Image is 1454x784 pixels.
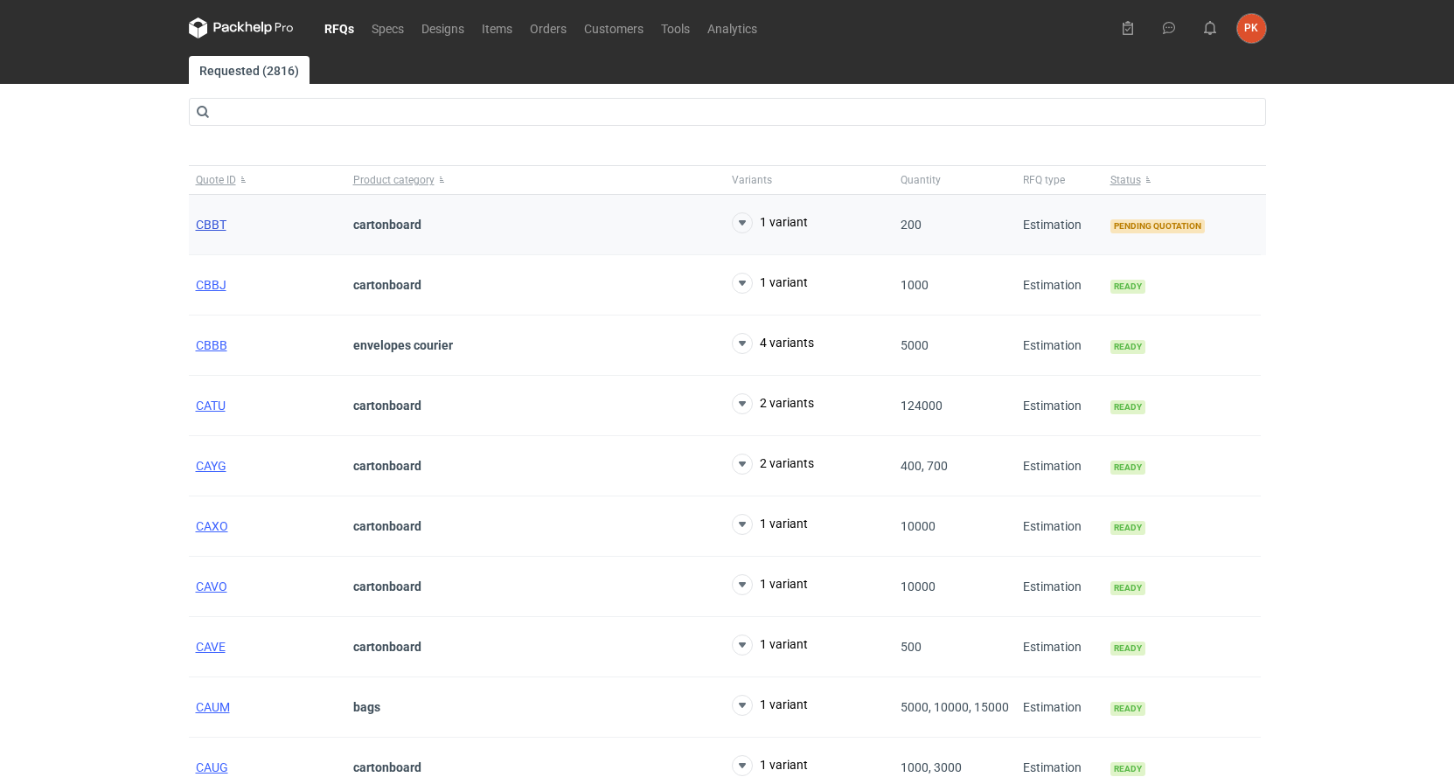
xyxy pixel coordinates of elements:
[901,338,929,352] span: 5000
[1016,436,1103,496] div: Estimation
[699,17,766,38] a: Analytics
[732,333,814,354] button: 4 variants
[413,17,473,38] a: Designs
[1110,461,1145,475] span: Ready
[189,56,310,84] a: Requested (2816)
[1110,219,1205,233] span: Pending quotation
[353,700,380,714] strong: bags
[1016,496,1103,557] div: Estimation
[353,579,421,593] strong: cartonboard
[363,17,413,38] a: Specs
[189,17,294,38] svg: Packhelp Pro
[346,166,725,194] button: Product category
[196,218,226,232] a: CBBT
[196,278,226,292] a: CBBJ
[353,519,421,533] strong: cartonboard
[196,519,228,533] a: CAXO
[901,218,922,232] span: 200
[353,459,421,473] strong: cartonboard
[732,635,808,656] button: 1 variant
[1016,557,1103,617] div: Estimation
[196,459,226,473] a: CAYG
[1237,14,1266,43] div: Paulina Kempara
[732,273,808,294] button: 1 variant
[1110,642,1145,656] span: Ready
[732,755,808,776] button: 1 variant
[901,459,948,473] span: 400, 700
[901,700,1009,714] span: 5000, 10000, 15000
[353,760,421,774] strong: cartonboard
[652,17,699,38] a: Tools
[353,338,453,352] strong: envelopes courier
[196,173,236,187] span: Quote ID
[196,579,227,593] a: CAVO
[353,399,421,413] strong: cartonboard
[732,514,808,535] button: 1 variant
[1237,14,1266,43] button: PK
[1110,762,1145,776] span: Ready
[1023,173,1065,187] span: RFQ type
[353,278,421,292] strong: cartonboard
[1110,340,1145,354] span: Ready
[901,173,941,187] span: Quantity
[189,166,346,194] button: Quote ID
[732,695,808,716] button: 1 variant
[1016,255,1103,316] div: Estimation
[196,399,226,413] a: CATU
[732,393,814,414] button: 2 variants
[353,173,435,187] span: Product category
[1016,195,1103,255] div: Estimation
[732,173,772,187] span: Variants
[473,17,521,38] a: Items
[1110,400,1145,414] span: Ready
[901,399,943,413] span: 124000
[1016,677,1103,738] div: Estimation
[316,17,363,38] a: RFQs
[1103,166,1261,194] button: Status
[732,454,814,475] button: 2 variants
[901,760,962,774] span: 1000, 3000
[1110,702,1145,716] span: Ready
[1110,280,1145,294] span: Ready
[196,640,226,654] a: CAVE
[901,579,936,593] span: 10000
[901,640,922,654] span: 500
[1016,617,1103,677] div: Estimation
[732,212,808,233] button: 1 variant
[1110,173,1141,187] span: Status
[196,700,230,714] a: CAUM
[901,278,929,292] span: 1000
[901,519,936,533] span: 10000
[575,17,652,38] a: Customers
[353,218,421,232] strong: cartonboard
[196,760,228,774] a: CAUG
[196,338,227,352] a: CBBB
[353,640,421,654] strong: cartonboard
[1016,316,1103,376] div: Estimation
[732,574,808,595] button: 1 variant
[521,17,575,38] a: Orders
[1016,376,1103,436] div: Estimation
[1110,581,1145,595] span: Ready
[1110,521,1145,535] span: Ready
